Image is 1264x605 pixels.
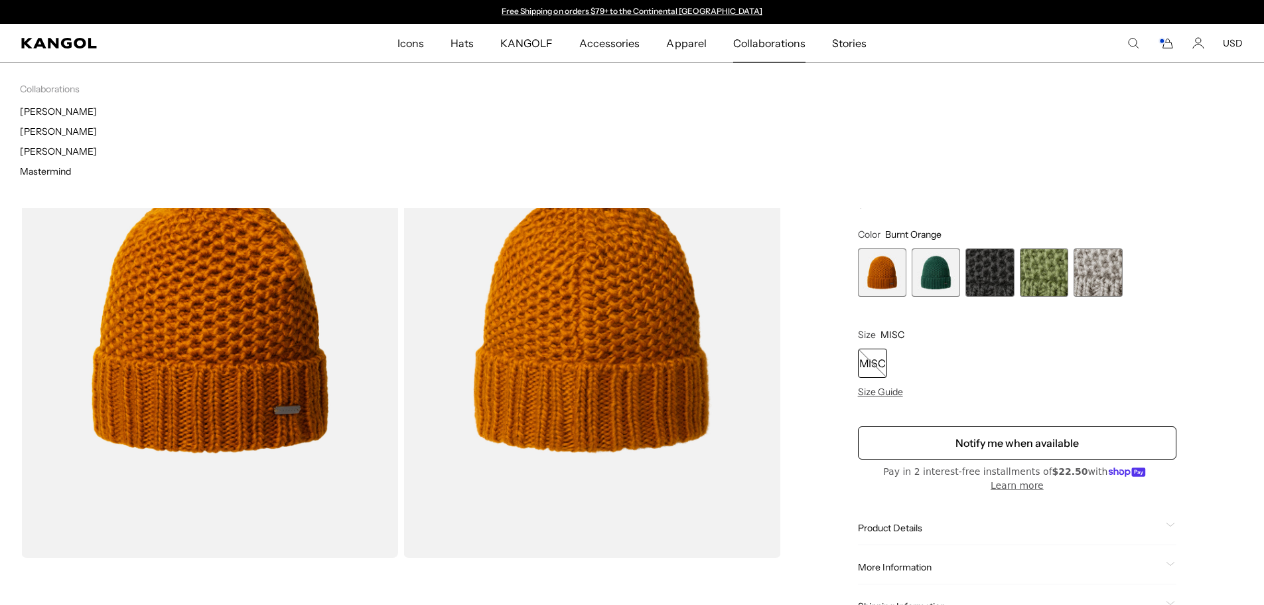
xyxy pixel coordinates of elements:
[858,248,906,297] label: Burnt Orange
[666,24,706,62] span: Apparel
[403,86,780,558] img: color-burnt-orange
[653,24,719,62] a: Apparel
[566,24,653,62] a: Accessories
[819,24,880,62] a: Stories
[21,86,398,558] img: color-burnt-orange
[1020,248,1068,297] label: Sea Kelp
[858,228,880,240] span: Color
[832,24,867,62] span: Stories
[20,126,97,137] a: [PERSON_NAME]
[579,24,640,62] span: Accessories
[858,248,906,297] div: 1 of 5
[21,86,781,558] product-gallery: Gallery Viewer
[20,165,71,177] a: Mastermind
[858,349,887,378] div: MISC
[496,7,769,17] div: 1 of 2
[487,24,566,62] a: KANGOLF
[500,24,553,62] span: KANGOLF
[21,38,263,48] a: Kangol
[1074,248,1122,297] label: Warm Grey
[1074,248,1122,297] div: 5 of 5
[733,24,806,62] span: Collaborations
[1020,248,1068,297] div: 4 of 5
[965,248,1014,297] div: 3 of 5
[858,522,1160,534] span: Product Details
[496,7,769,17] div: Announcement
[397,24,424,62] span: Icons
[384,24,437,62] a: Icons
[965,248,1014,297] label: Black
[912,248,960,297] div: 2 of 5
[858,426,1176,460] button: Notify me when available
[885,228,942,240] span: Burnt Orange
[720,24,819,62] a: Collaborations
[858,561,1160,573] span: More Information
[20,145,97,157] a: [PERSON_NAME]
[20,83,632,95] p: Collaborations
[502,6,762,16] a: Free Shipping on orders $79+ to the Continental [GEOGRAPHIC_DATA]
[880,329,904,341] span: MISC
[20,106,97,118] a: [PERSON_NAME]
[912,248,960,297] label: Deep Emerald
[1223,37,1243,49] button: USD
[858,329,876,341] span: Size
[1158,37,1174,49] button: Cart
[858,386,903,398] span: Size Guide
[437,24,487,62] a: Hats
[1192,37,1204,49] a: Account
[1127,37,1139,49] summary: Search here
[496,7,769,17] slideshow-component: Announcement bar
[451,24,474,62] span: Hats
